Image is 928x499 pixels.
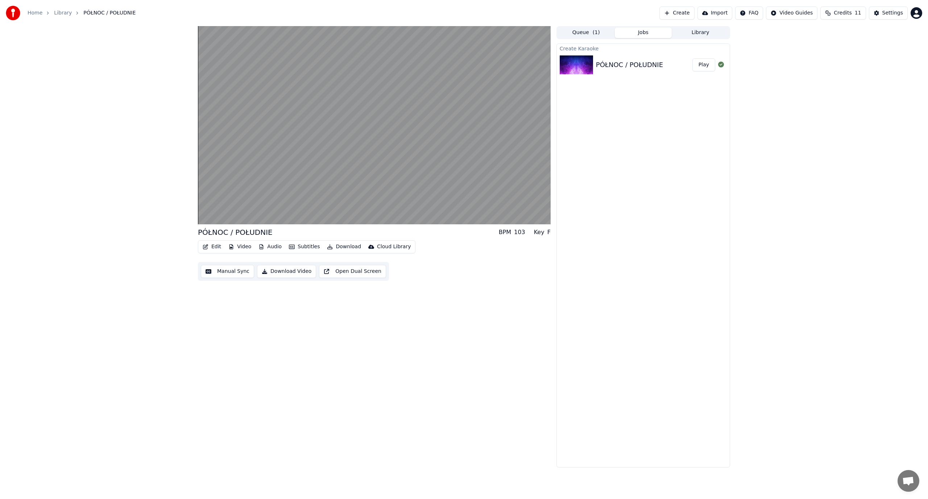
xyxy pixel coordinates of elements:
button: Subtitles [286,242,323,252]
button: Library [672,28,729,38]
button: Download [324,242,364,252]
button: Queue [558,28,615,38]
button: Jobs [615,28,672,38]
div: PÓŁNOC / POŁUDNIE [596,60,663,70]
nav: breadcrumb [28,9,136,17]
button: Settings [869,7,908,20]
button: Create [659,7,695,20]
button: Credits11 [820,7,866,20]
span: Credits [834,9,852,17]
span: 11 [855,9,861,17]
div: PÓŁNOC / POŁUDNIE [198,227,273,237]
div: Key [534,228,544,237]
a: Library [54,9,72,17]
button: Video [225,242,254,252]
button: Manual Sync [201,265,254,278]
span: PÓŁNOC / POŁUDNIE [83,9,136,17]
button: Audio [256,242,285,252]
a: Home [28,9,42,17]
div: Otwarty czat [898,470,919,492]
span: ( 1 ) [593,29,600,36]
button: Import [697,7,732,20]
button: Play [692,58,715,71]
button: Open Dual Screen [319,265,386,278]
div: 103 [514,228,525,237]
div: F [547,228,551,237]
button: Download Video [257,265,316,278]
div: Create Karaoke [557,44,730,53]
img: youka [6,6,20,20]
div: Cloud Library [377,243,411,250]
div: Settings [882,9,903,17]
div: BPM [499,228,511,237]
button: Video Guides [766,7,817,20]
button: Edit [200,242,224,252]
button: FAQ [735,7,763,20]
